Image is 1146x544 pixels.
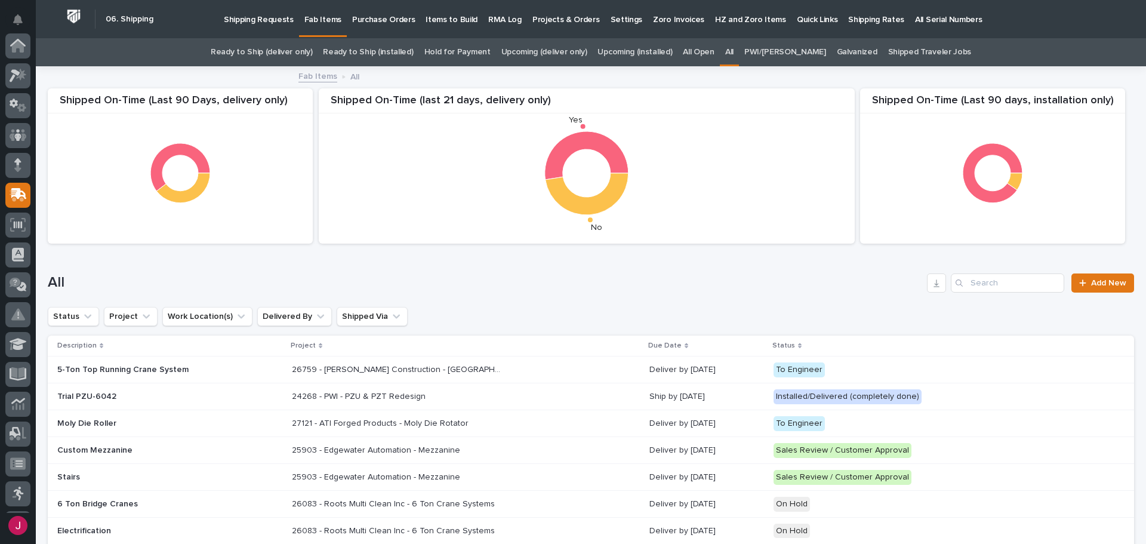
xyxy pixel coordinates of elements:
[292,389,428,402] p: 24268 - PWI - PZU & PZT Redesign
[48,464,1134,491] tr: Stairs25903 - Edgewater Automation - Mezzanine25903 - Edgewater Automation - Mezzanine Deliver by...
[649,392,764,402] p: Ship by [DATE]
[104,307,158,326] button: Project
[725,38,734,66] a: All
[48,491,1134,518] tr: 6 Ton Bridge Cranes26083 - Roots Multi Clean Inc - 6 Ton Crane Systems26083 - Roots Multi Clean I...
[5,7,30,32] button: Notifications
[683,38,714,66] a: All Open
[292,362,503,375] p: 26759 - Robinson Construction - Warsaw Public Works Street Department 5T Bridge Crane
[15,14,30,33] div: Notifications
[292,497,497,509] p: 26083 - Roots Multi Clean Inc - 6 Ton Crane Systems
[319,94,855,114] div: Shipped On-Time (last 21 days, delivery only)
[837,38,877,66] a: Galvanized
[649,419,764,429] p: Deliver by [DATE]
[569,116,583,125] text: Yes
[774,389,922,404] div: Installed/Delivered (completely done)
[57,526,266,536] p: Electrification
[48,410,1134,437] tr: Moly Die Roller27121 - ATI Forged Products - Moly Die Rotator27121 - ATI Forged Products - Moly D...
[1091,279,1126,287] span: Add New
[597,38,672,66] a: Upcoming (installed)
[48,94,313,114] div: Shipped On-Time (Last 90 Days, delivery only)
[424,38,491,66] a: Hold for Payment
[649,365,764,375] p: Deliver by [DATE]
[888,38,972,66] a: Shipped Traveler Jobs
[860,94,1125,114] div: Shipped On-Time (Last 90 days, installation only)
[648,339,682,352] p: Due Date
[257,307,332,326] button: Delivered By
[48,274,922,291] h1: All
[57,339,97,352] p: Description
[774,443,911,458] div: Sales Review / Customer Approval
[106,14,153,24] h2: 06. Shipping
[57,392,266,402] p: Trial PZU-6042
[774,362,825,377] div: To Engineer
[337,307,408,326] button: Shipped Via
[649,445,764,456] p: Deliver by [DATE]
[48,437,1134,464] tr: Custom Mezzanine25903 - Edgewater Automation - Mezzanine25903 - Edgewater Automation - Mezzanine ...
[57,445,266,456] p: Custom Mezzanine
[162,307,252,326] button: Work Location(s)
[292,470,463,482] p: 25903 - Edgewater Automation - Mezzanine
[774,470,911,485] div: Sales Review / Customer Approval
[292,443,463,456] p: 25903 - Edgewater Automation - Mezzanine
[1071,273,1134,293] a: Add New
[772,339,795,352] p: Status
[211,38,312,66] a: Ready to Ship (deliver only)
[774,416,825,431] div: To Engineer
[649,472,764,482] p: Deliver by [DATE]
[48,307,99,326] button: Status
[323,38,413,66] a: Ready to Ship (installed)
[951,273,1064,293] input: Search
[591,223,602,232] text: No
[744,38,826,66] a: PWI/[PERSON_NAME]
[57,419,266,429] p: Moly Die Roller
[48,383,1134,410] tr: Trial PZU-604224268 - PWI - PZU & PZT Redesign24268 - PWI - PZU & PZT Redesign Ship by [DATE]Inst...
[57,365,266,375] p: 5-Ton Top Running Crane System
[298,69,337,82] a: Fab Items
[63,5,85,27] img: Workspace Logo
[774,524,810,539] div: On Hold
[292,416,471,429] p: 27121 - ATI Forged Products - Moly Die Rotator
[501,38,587,66] a: Upcoming (deliver only)
[350,69,359,82] p: All
[649,499,764,509] p: Deliver by [DATE]
[5,513,30,538] button: users-avatar
[57,499,266,509] p: 6 Ton Bridge Cranes
[291,339,316,352] p: Project
[774,497,810,512] div: On Hold
[292,524,497,536] p: 26083 - Roots Multi Clean Inc - 6 Ton Crane Systems
[649,526,764,536] p: Deliver by [DATE]
[48,356,1134,383] tr: 5-Ton Top Running Crane System26759 - [PERSON_NAME] Construction - [GEOGRAPHIC_DATA] Department 5...
[57,472,266,482] p: Stairs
